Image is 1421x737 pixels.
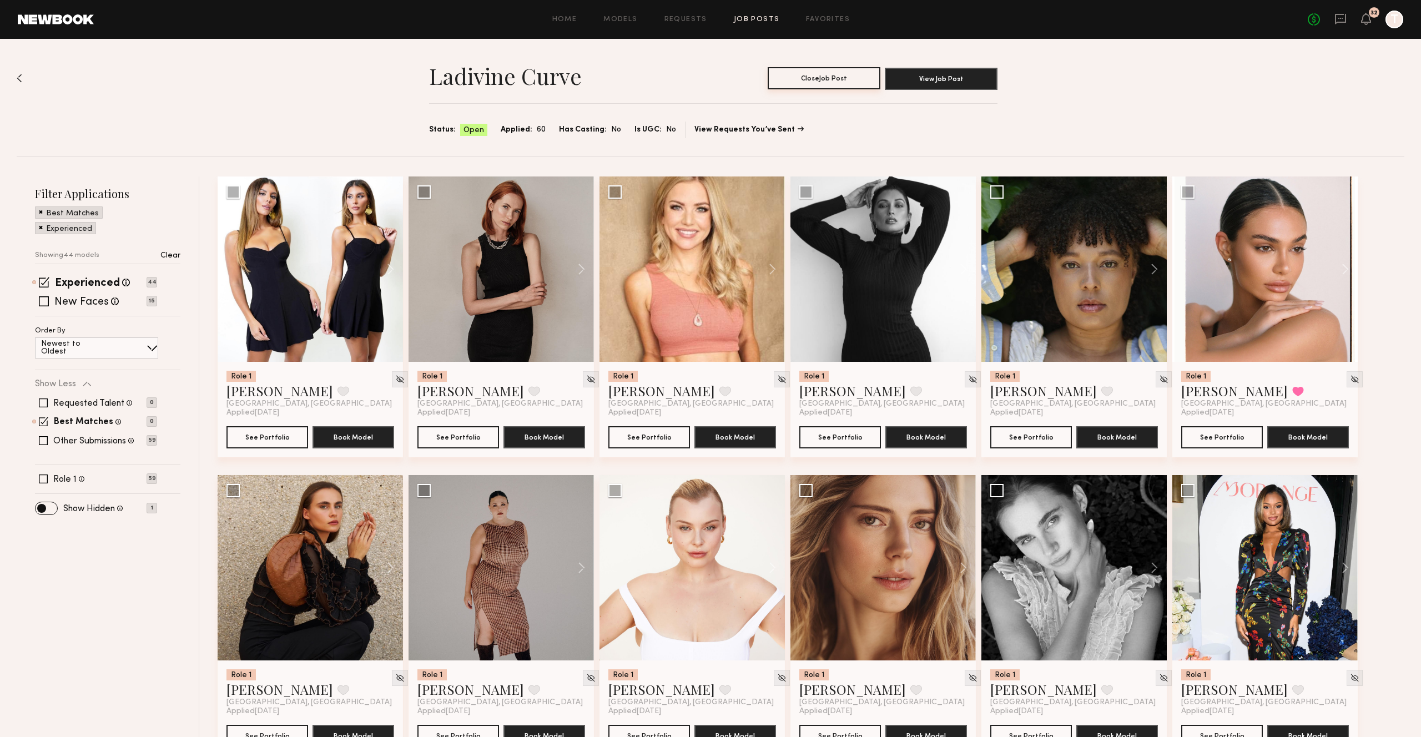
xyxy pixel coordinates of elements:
span: [GEOGRAPHIC_DATA], [GEOGRAPHIC_DATA] [990,400,1156,408]
div: Role 1 [1181,669,1211,680]
div: Role 1 [799,669,829,680]
div: 32 [1370,10,1378,16]
a: View Requests You’ve Sent [694,126,804,134]
div: Applied [DATE] [990,408,1158,417]
button: Book Model [1076,426,1158,448]
span: Has Casting: [559,124,607,136]
div: Applied [DATE] [799,408,967,417]
p: Best Matches [46,210,99,218]
span: [GEOGRAPHIC_DATA], [GEOGRAPHIC_DATA] [417,400,583,408]
a: See Portfolio [608,426,690,448]
h2: Filter Applications [35,186,180,201]
a: Job Posts [734,16,780,23]
a: [PERSON_NAME] [799,680,906,698]
p: 59 [147,473,157,484]
button: Book Model [1267,426,1349,448]
img: Unhide Model [1159,375,1168,384]
p: 59 [147,435,157,446]
a: [PERSON_NAME] [990,382,1097,400]
label: Best Matches [54,418,113,427]
img: Unhide Model [777,375,787,384]
a: [PERSON_NAME] [417,680,524,698]
a: [PERSON_NAME] [226,382,333,400]
span: [GEOGRAPHIC_DATA], [GEOGRAPHIC_DATA] [1181,400,1347,408]
button: View Job Post [885,68,997,90]
div: Role 1 [226,371,256,382]
button: See Portfolio [417,426,499,448]
span: Applied: [501,124,532,136]
a: [PERSON_NAME] [799,382,906,400]
p: Experienced [46,225,92,233]
div: Role 1 [608,371,638,382]
a: Book Model [1267,432,1349,441]
p: Showing 44 models [35,252,99,259]
p: 1 [147,503,157,513]
a: [PERSON_NAME] [608,382,715,400]
div: Applied [DATE] [1181,707,1349,716]
img: Unhide Model [395,673,405,683]
a: See Portfolio [1181,426,1263,448]
button: Book Model [885,426,967,448]
label: Experienced [55,278,120,289]
p: 0 [147,416,157,427]
div: Role 1 [990,371,1020,382]
div: Role 1 [990,669,1020,680]
div: Applied [DATE] [799,707,967,716]
p: Show Less [35,380,76,388]
span: [GEOGRAPHIC_DATA], [GEOGRAPHIC_DATA] [608,698,774,707]
a: T [1385,11,1403,28]
a: [PERSON_NAME] [1181,680,1288,698]
p: Clear [160,252,180,260]
a: [PERSON_NAME] [417,382,524,400]
img: Unhide Model [1350,375,1359,384]
p: Newest to Oldest [41,340,107,356]
span: [GEOGRAPHIC_DATA], [GEOGRAPHIC_DATA] [990,698,1156,707]
p: 44 [147,277,157,287]
img: Unhide Model [586,673,596,683]
a: Favorites [806,16,850,23]
button: See Portfolio [799,426,881,448]
span: No [611,124,621,136]
a: Book Model [503,432,585,441]
button: CloseJob Post [768,67,880,89]
label: Other Submissions [53,437,126,446]
p: Order By [35,327,65,335]
a: Book Model [313,432,394,441]
a: Models [603,16,637,23]
img: Unhide Model [968,375,977,384]
span: [GEOGRAPHIC_DATA], [GEOGRAPHIC_DATA] [799,698,965,707]
a: [PERSON_NAME] [990,680,1097,698]
img: Unhide Model [777,673,787,683]
a: Requests [664,16,707,23]
span: 60 [537,124,546,136]
button: See Portfolio [226,426,308,448]
div: Applied [DATE] [990,707,1158,716]
h1: Ladivine Curve [429,62,582,90]
div: Role 1 [1181,371,1211,382]
button: Book Model [503,426,585,448]
span: Is UGC: [634,124,662,136]
img: Unhide Model [586,375,596,384]
img: Back to previous page [17,74,22,83]
button: Book Model [694,426,776,448]
a: Book Model [694,432,776,441]
span: No [666,124,676,136]
span: [GEOGRAPHIC_DATA], [GEOGRAPHIC_DATA] [1181,698,1347,707]
div: Role 1 [226,669,256,680]
a: See Portfolio [990,426,1072,448]
label: New Faces [54,297,109,308]
div: Applied [DATE] [226,408,394,417]
div: Applied [DATE] [1181,408,1349,417]
div: Role 1 [608,669,638,680]
div: Role 1 [417,669,447,680]
div: Applied [DATE] [417,707,585,716]
a: [PERSON_NAME] [1181,382,1288,400]
p: 15 [147,296,157,306]
a: Home [552,16,577,23]
label: Requested Talent [53,399,124,408]
img: Unhide Model [1159,673,1168,683]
